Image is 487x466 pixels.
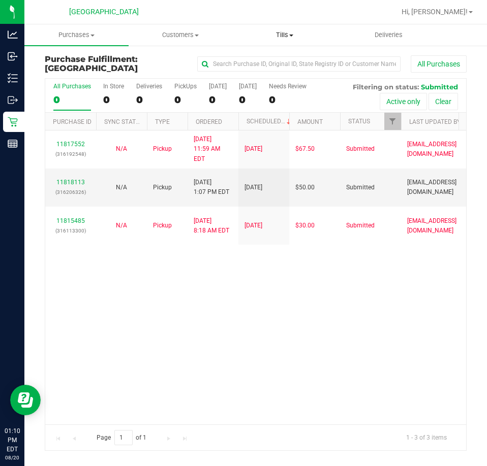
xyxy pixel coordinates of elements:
[411,55,467,73] button: All Purchases
[155,118,170,125] a: Type
[196,118,222,125] a: Ordered
[239,94,257,106] div: 0
[24,30,129,40] span: Purchases
[8,95,18,105] inline-svg: Outbound
[116,183,127,192] button: N/A
[402,8,468,16] span: Hi, [PERSON_NAME]!
[380,93,427,110] button: Active only
[297,118,323,125] a: Amount
[337,24,441,46] a: Deliveries
[103,94,124,106] div: 0
[269,83,307,90] div: Needs Review
[194,216,229,236] span: [DATE] 8:18 AM EDT
[24,24,129,46] a: Purchases
[8,51,18,61] inline-svg: Inbound
[346,221,375,230] span: Submitted
[53,94,91,106] div: 0
[295,183,315,192] span: $50.00
[45,55,186,73] h3: Purchase Fulfillment:
[51,226,90,236] p: (316113300)
[136,94,162,106] div: 0
[348,118,370,125] a: Status
[239,83,257,90] div: [DATE]
[233,30,337,40] span: Tills
[233,24,337,46] a: Tills
[295,144,315,154] span: $67.50
[5,454,20,461] p: 08/20
[384,113,401,130] a: Filter
[153,221,172,230] span: Pickup
[116,222,127,229] span: Not Applicable
[45,63,138,73] span: [GEOGRAPHIC_DATA]
[116,221,127,230] button: N/A
[174,83,197,90] div: PickUps
[247,118,293,125] a: Scheduled
[53,83,91,90] div: All Purchases
[8,117,18,127] inline-svg: Retail
[69,8,139,16] span: [GEOGRAPHIC_DATA]
[51,149,90,159] p: (316192548)
[174,94,197,106] div: 0
[116,184,127,191] span: Not Applicable
[114,430,133,446] input: 1
[209,94,227,106] div: 0
[153,144,172,154] span: Pickup
[153,183,172,192] span: Pickup
[194,135,232,164] span: [DATE] 11:59 AM EDT
[136,83,162,90] div: Deliveries
[116,144,127,154] button: N/A
[104,118,143,125] a: Sync Status
[398,430,455,445] span: 1 - 3 of 3 items
[209,83,227,90] div: [DATE]
[194,178,229,197] span: [DATE] 1:07 PM EDT
[56,141,85,148] a: 11817552
[51,187,90,197] p: (316206326)
[346,144,375,154] span: Submitted
[116,145,127,152] span: Not Applicable
[245,221,262,230] span: [DATE]
[88,430,155,446] span: Page of 1
[409,118,461,125] a: Last Updated By
[295,221,315,230] span: $30.00
[245,144,262,154] span: [DATE]
[129,24,233,46] a: Customers
[346,183,375,192] span: Submitted
[129,30,232,40] span: Customers
[197,56,401,72] input: Search Purchase ID, Original ID, State Registry ID or Customer Name...
[8,139,18,149] inline-svg: Reports
[245,183,262,192] span: [DATE]
[103,83,124,90] div: In Store
[56,179,85,186] a: 11818113
[8,73,18,83] inline-svg: Inventory
[421,83,458,91] span: Submitted
[10,385,41,415] iframe: Resource center
[56,217,85,224] a: 11815485
[353,83,419,91] span: Filtering on status:
[361,30,416,40] span: Deliveries
[53,118,92,125] a: Purchase ID
[429,93,458,110] button: Clear
[5,426,20,454] p: 01:10 PM EDT
[269,94,307,106] div: 0
[8,29,18,40] inline-svg: Analytics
